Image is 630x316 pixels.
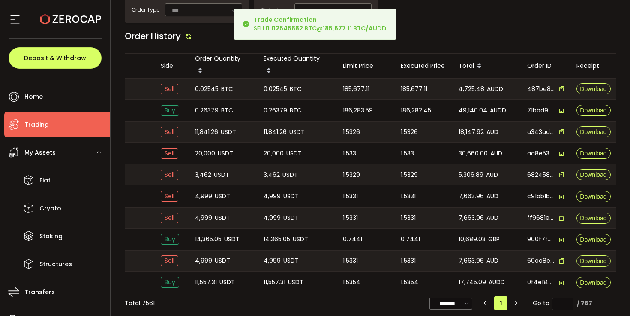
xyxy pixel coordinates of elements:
[161,84,178,94] span: Sell
[343,191,358,201] span: 1.5331
[343,277,360,287] span: 1.5354
[490,149,502,158] span: AUD
[580,194,606,200] span: Download
[394,61,452,71] div: Executed Price
[161,148,178,159] span: Sell
[195,256,212,266] span: 4,999
[527,128,555,137] span: a343ad1b-f2be-439f-bc2a-e153110f7454
[283,191,299,201] span: USDT
[195,84,219,94] span: 0.02545
[96,61,154,71] div: Status
[290,84,302,94] span: BTC
[343,256,358,266] span: 1.5331
[490,106,506,115] span: AUDD
[459,256,484,266] span: 7,663.96
[39,202,61,215] span: Crypto
[401,277,418,287] span: 1.5354
[527,278,555,287] span: 0f4e186f-3772-4e93-b08a-c97a26b33ca1
[459,127,484,137] span: 18,147.92
[132,6,159,14] span: Order Type
[264,149,284,158] span: 20,000
[195,149,215,158] span: 20,000
[401,84,427,94] span: 185,677.11
[39,174,51,187] span: Fiat
[580,172,606,178] span: Download
[459,234,486,244] span: 10,689.03
[459,213,484,223] span: 7,663.96
[293,234,308,244] span: USDT
[224,234,240,244] span: USDT
[195,234,222,244] span: 14,365.05
[221,84,233,94] span: BTC
[336,61,394,71] div: Limit Price
[528,223,630,316] iframe: Chat Widget
[264,213,281,223] span: 4,999
[286,149,302,158] span: USDT
[459,277,486,287] span: 17,745.09
[195,170,211,180] span: 3,462
[39,230,63,243] span: Staking
[195,277,217,287] span: 11,557.31
[401,170,418,180] span: 1.5329
[452,59,520,73] div: Total
[527,149,555,158] span: aa8e5342-869d-4d6d-b7eb-545a866b8a32
[343,234,362,244] span: 0.7441
[487,84,503,94] span: AUDD
[290,106,302,115] span: BTC
[401,234,420,244] span: 0.7441
[576,126,611,137] button: Download
[343,106,373,115] span: 186,283.59
[580,215,606,221] span: Download
[343,84,369,94] span: 185,677.11
[401,106,431,115] span: 186,282.45
[323,24,387,33] b: 185,677.11 BTC/AUDD
[195,213,212,223] span: 4,999
[161,127,178,137] span: Sell
[264,84,287,94] span: 0.02545
[459,170,483,180] span: 5,306.89
[527,213,555,222] span: ff9681e8-825b-4600-b55a-2efe0584da8a
[257,54,336,78] div: Executed Quantity
[527,235,555,244] span: 900f7f77-7a47-43d1-b2f1-4631450ce346
[24,91,43,103] span: Home
[486,191,498,201] span: AUD
[459,149,488,158] span: 30,660.00
[527,106,555,115] span: 71bbd94e-82bd-4966-a293-97e084a317d5
[161,213,178,223] span: Sell
[261,6,289,14] span: Order Type
[161,255,178,266] span: Sell
[488,234,500,244] span: GBP
[576,191,611,202] button: Download
[486,256,498,266] span: AUD
[489,277,505,287] span: AUDD
[264,234,290,244] span: 14,365.05
[580,86,606,92] span: Download
[580,107,606,113] span: Download
[195,106,219,115] span: 0.26379
[161,234,179,245] span: Buy
[282,170,298,180] span: USDT
[214,170,229,180] span: USDT
[195,191,212,201] span: 4,999
[459,191,484,201] span: 7,663.96
[576,148,611,159] button: Download
[576,83,611,94] button: Download
[401,149,414,158] span: 1.533
[289,127,305,137] span: USDT
[576,169,611,180] button: Download
[343,127,360,137] span: 1.5326
[188,54,257,78] div: Order Quantity
[215,191,230,201] span: USDT
[221,127,236,137] span: USDT
[401,213,416,223] span: 1.5331
[24,286,55,298] span: Transfers
[264,256,281,266] span: 4,999
[520,61,570,71] div: Order ID
[161,277,179,288] span: Buy
[527,256,555,265] span: 60ee8ea8-3c20-4b33-9fba-e5207cc53281
[343,149,356,158] span: 1.533
[154,61,188,71] div: Side
[218,149,233,158] span: USDT
[401,127,418,137] span: 1.5326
